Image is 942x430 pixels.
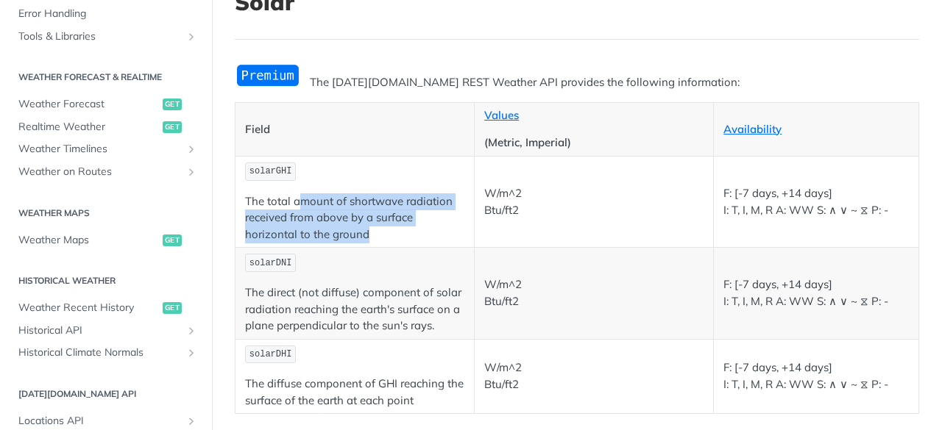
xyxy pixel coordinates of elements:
[723,359,909,393] p: F: [-7 days, +14 days] I: T, I, M, R A: WW S: ∧ ∨ ~ ⧖ P: -
[245,193,464,243] p: The total amount of shortwave radiation received from above by a surface horizontal to the ground
[723,276,909,309] p: F: [-7 days, +14 days] I: T, I, M, R A: WW S: ∧ ∨ ~ ⧖ P: -
[249,258,292,268] span: solarDNI
[484,359,704,393] p: W/m^2 Btu/ft2
[185,415,197,427] button: Show subpages for Locations API
[163,121,182,133] span: get
[18,29,182,44] span: Tools & Libraries
[18,301,159,315] span: Weather Recent History
[18,323,182,338] span: Historical API
[245,121,464,138] p: Field
[185,166,197,178] button: Show subpages for Weather on Routes
[11,387,201,401] h2: [DATE][DOMAIN_NAME] API
[484,276,704,309] p: W/m^2 Btu/ft2
[185,31,197,43] button: Show subpages for Tools & Libraries
[11,93,201,115] a: Weather Forecastget
[249,166,292,176] span: solarGHI
[484,185,704,218] p: W/m^2 Btu/ft2
[18,120,159,135] span: Realtime Weather
[163,302,182,314] span: get
[723,185,909,218] p: F: [-7 days, +14 days] I: T, I, M, R A: WW S: ∧ ∨ ~ ⧖ P: -
[185,347,197,359] button: Show subpages for Historical Climate Normals
[18,233,159,248] span: Weather Maps
[163,234,182,246] span: get
[18,7,197,21] span: Error Handling
[484,135,704,151] p: (Metric, Imperial)
[11,342,201,364] a: Historical Climate NormalsShow subpages for Historical Climate Normals
[245,284,464,334] p: The direct (not diffuse) component of solar radiation reaching the earth's surface on a plane per...
[11,161,201,183] a: Weather on RoutesShow subpages for Weather on Routes
[11,71,201,84] h2: Weather Forecast & realtime
[11,116,201,138] a: Realtime Weatherget
[11,274,201,287] h2: Historical Weather
[235,74,919,91] p: The [DATE][DOMAIN_NAME] REST Weather API provides the following information:
[11,297,201,319] a: Weather Recent Historyget
[484,108,519,122] a: Values
[18,97,159,112] span: Weather Forecast
[185,325,197,337] button: Show subpages for Historical API
[11,320,201,342] a: Historical APIShow subpages for Historical API
[18,142,182,157] span: Weather Timelines
[18,414,182,429] span: Locations API
[11,229,201,251] a: Weather Mapsget
[11,3,201,25] a: Error Handling
[245,376,464,409] p: The diffuse component of GHI reaching the surface of the earth at each point
[18,165,182,179] span: Weather on Routes
[18,345,182,360] span: Historical Climate Normals
[11,26,201,48] a: Tools & LibrariesShow subpages for Tools & Libraries
[163,98,182,110] span: get
[185,143,197,155] button: Show subpages for Weather Timelines
[249,349,292,359] span: solarDHI
[11,207,201,220] h2: Weather Maps
[11,138,201,160] a: Weather TimelinesShow subpages for Weather Timelines
[723,122,782,136] a: Availability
